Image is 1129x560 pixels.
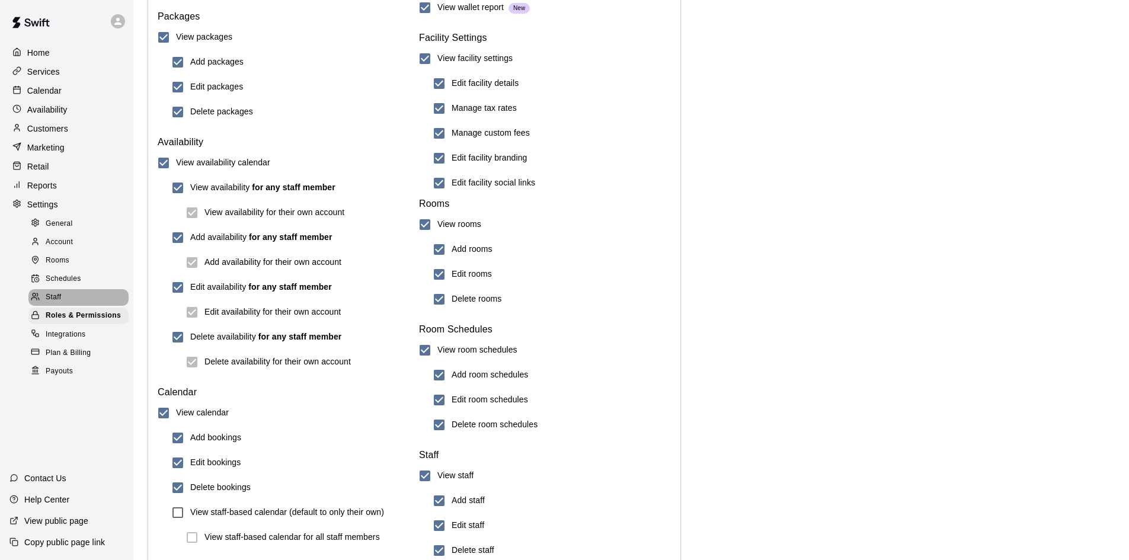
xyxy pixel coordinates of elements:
[190,56,244,69] h6: Add packages
[452,177,535,190] h6: Edit facility social links
[190,331,341,344] h6: Delete availability
[452,127,530,140] h6: Manage custom fees
[258,332,341,341] b: for any staff member
[27,161,49,172] p: Retail
[419,321,671,338] h6: Room Schedules
[9,101,124,119] a: Availability
[28,344,133,362] a: Plan & Billing
[190,281,332,294] h6: Edit availability
[452,102,517,115] h6: Manage tax rates
[46,236,73,248] span: Account
[204,356,351,369] h6: Delete availability for their own account
[24,494,69,505] p: Help Center
[204,306,341,319] h6: Edit availability for their own account
[28,234,129,251] div: Account
[204,206,344,219] h6: View availability for their own account
[419,30,671,46] h6: Facility Settings
[24,515,88,527] p: View public page
[437,344,517,357] h6: View room schedules
[508,4,530,13] span: New
[176,156,270,169] h6: View availability calendar
[190,105,253,119] h6: Delete packages
[28,363,129,380] div: Payouts
[28,271,129,287] div: Schedules
[28,327,129,343] div: Integrations
[176,31,232,44] h6: View packages
[252,183,335,192] b: for any staff member
[28,233,133,251] a: Account
[419,196,671,212] h6: Rooms
[452,152,527,165] h6: Edit facility branding
[27,199,58,210] p: Settings
[24,536,105,548] p: Copy public page link
[190,506,384,519] h6: View staff-based calendar (default to only their own)
[452,369,528,382] h6: Add room schedules
[248,282,331,292] b: for any staff member
[437,52,513,65] h6: View facility settings
[46,273,81,285] span: Schedules
[452,268,492,281] h6: Edit rooms
[158,134,410,151] h6: Availability
[46,329,86,341] span: Integrations
[158,384,410,401] h6: Calendar
[28,252,129,269] div: Rooms
[27,142,65,153] p: Marketing
[452,494,485,507] h6: Add staff
[9,177,124,194] a: Reports
[28,362,133,380] a: Payouts
[28,216,129,232] div: General
[452,418,538,431] h6: Delete room schedules
[28,215,133,233] a: General
[452,519,484,532] h6: Edit staff
[28,289,133,307] a: Staff
[9,120,124,137] a: Customers
[27,123,68,135] p: Customers
[176,407,229,420] h6: View calendar
[9,82,124,100] a: Calendar
[28,289,129,306] div: Staff
[27,104,68,116] p: Availability
[452,393,528,407] h6: Edit room schedules
[28,308,129,324] div: Roles & Permissions
[452,77,519,90] h6: Edit facility details
[46,366,73,377] span: Payouts
[27,85,62,97] p: Calendar
[190,481,251,494] h6: Delete bookings
[46,292,61,303] span: Staff
[9,158,124,175] a: Retail
[190,181,335,194] h6: View availability
[46,310,121,322] span: Roles & Permissions
[452,293,501,306] h6: Delete rooms
[190,431,241,444] h6: Add bookings
[9,139,124,156] a: Marketing
[249,232,332,242] b: for any staff member
[46,218,73,230] span: General
[9,63,124,81] a: Services
[24,472,66,484] p: Contact Us
[452,544,494,557] h6: Delete staff
[204,531,380,544] h6: View staff-based calendar for all staff members
[46,347,91,359] span: Plan & Billing
[9,196,124,213] a: Settings
[190,81,243,94] h6: Edit packages
[28,307,133,325] a: Roles & Permissions
[190,456,241,469] h6: Edit bookings
[158,8,410,25] h6: Packages
[28,325,133,344] a: Integrations
[437,1,530,14] h6: View wallet report
[419,447,671,463] h6: Staff
[190,231,332,244] h6: Add availability
[28,252,133,270] a: Rooms
[437,469,474,482] h6: View staff
[204,256,341,269] h6: Add availability for their own account
[437,218,481,231] h6: View rooms
[27,66,60,78] p: Services
[28,270,133,289] a: Schedules
[9,44,124,62] a: Home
